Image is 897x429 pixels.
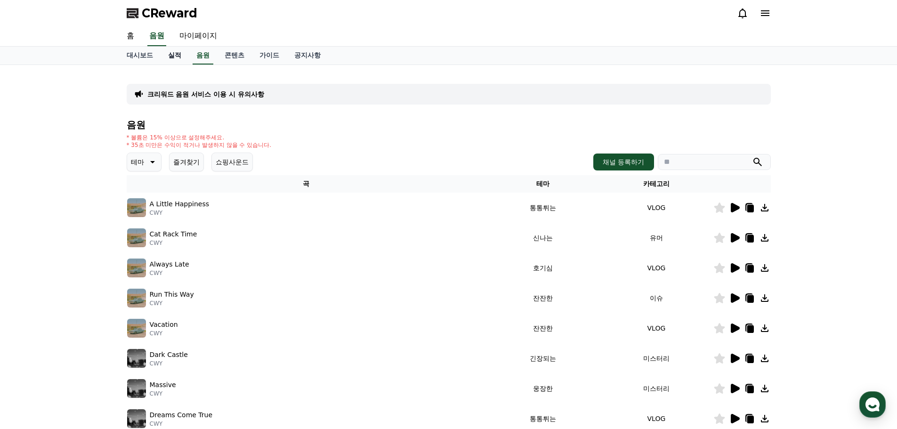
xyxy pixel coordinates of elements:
[121,299,181,322] a: 설정
[127,175,486,193] th: 곡
[486,223,599,253] td: 신나는
[150,390,176,397] p: CWY
[599,283,713,313] td: 이슈
[599,253,713,283] td: VLOG
[150,360,188,367] p: CWY
[150,350,188,360] p: Dark Castle
[127,289,146,308] img: music
[150,299,194,307] p: CWY
[86,313,97,321] span: 대화
[486,283,599,313] td: 잔잔한
[150,420,213,428] p: CWY
[150,269,189,277] p: CWY
[145,313,157,320] span: 설정
[3,299,62,322] a: 홈
[127,228,146,247] img: music
[150,290,194,299] p: Run This Way
[127,349,146,368] img: music
[127,379,146,398] img: music
[147,89,264,99] a: 크리워드 음원 서비스 이용 시 유의사항
[486,253,599,283] td: 호기심
[211,153,253,171] button: 쇼핑사운드
[147,26,166,46] a: 음원
[599,343,713,373] td: 미스터리
[599,175,713,193] th: 카테고리
[172,26,225,46] a: 마이페이지
[62,299,121,322] a: 대화
[150,239,197,247] p: CWY
[150,410,213,420] p: Dreams Come True
[193,47,213,65] a: 음원
[127,259,146,277] img: music
[30,313,35,320] span: 홈
[119,47,161,65] a: 대시보드
[217,47,252,65] a: 콘텐츠
[127,153,162,171] button: 테마
[150,320,178,330] p: Vacation
[127,120,771,130] h4: 음원
[150,209,210,217] p: CWY
[599,373,713,404] td: 미스터리
[131,155,144,169] p: 테마
[599,223,713,253] td: 유머
[127,6,197,21] a: CReward
[142,6,197,21] span: CReward
[486,343,599,373] td: 긴장되는
[486,193,599,223] td: 통통튀는
[169,153,204,171] button: 즐겨찾기
[119,26,142,46] a: 홈
[486,175,599,193] th: 테마
[287,47,328,65] a: 공지사항
[127,198,146,217] img: music
[150,229,197,239] p: Cat Rack Time
[161,47,189,65] a: 실적
[486,373,599,404] td: 웅장한
[150,330,178,337] p: CWY
[150,380,176,390] p: Massive
[599,193,713,223] td: VLOG
[252,47,287,65] a: 가이드
[150,199,210,209] p: A Little Happiness
[150,259,189,269] p: Always Late
[593,154,654,170] button: 채널 등록하기
[127,134,272,141] p: * 볼륨은 15% 이상으로 설정해주세요.
[599,313,713,343] td: VLOG
[127,319,146,338] img: music
[127,141,272,149] p: * 35초 미만은 수익이 적거나 발생하지 않을 수 있습니다.
[127,409,146,428] img: music
[486,313,599,343] td: 잔잔한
